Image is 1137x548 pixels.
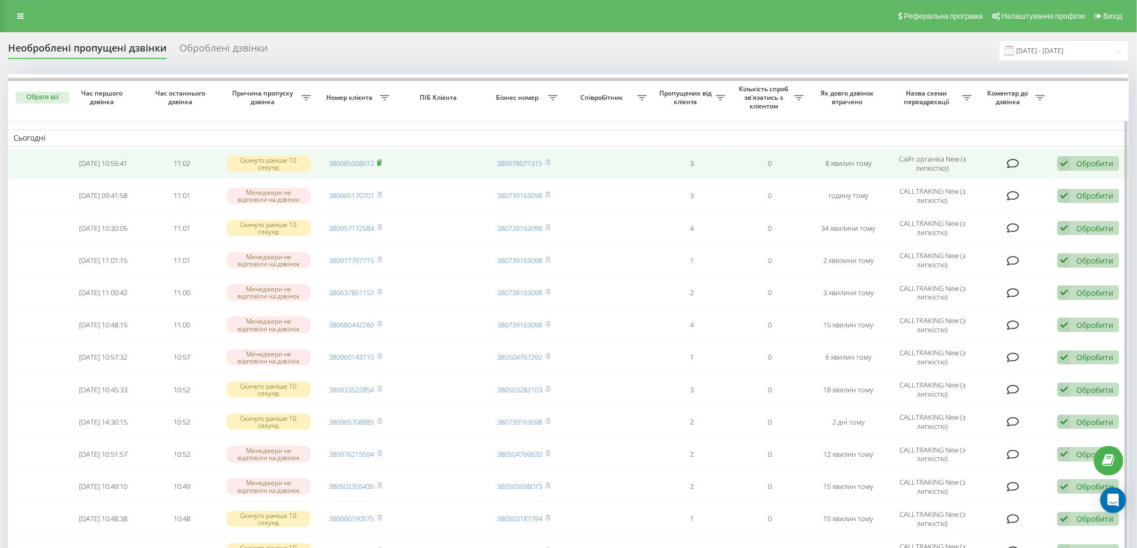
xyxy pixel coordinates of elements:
[652,504,731,534] td: 1
[809,342,888,372] td: 6 хвилин тому
[498,385,543,394] a: 380503282103
[498,352,543,362] a: 380504767292
[227,284,311,301] div: Менеджери не відповіли на дзвінок
[652,471,731,501] td: 2
[731,149,809,179] td: 0
[329,385,375,394] a: 380933522854
[73,89,134,106] span: Час першого дзвінка
[498,288,543,297] a: 380739163098
[227,220,311,236] div: Скинуто раніше 10 секунд
[1076,481,1113,492] div: Обробити
[809,439,888,469] td: 12 хвилин тому
[329,255,375,265] a: 380977797715
[498,481,543,491] a: 380503938073
[329,481,375,491] a: 380502355435
[731,342,809,372] td: 0
[1076,223,1113,233] div: Обробити
[142,342,221,372] td: 10:57
[652,375,731,405] td: 3
[731,375,809,405] td: 0
[731,277,809,308] td: 0
[329,449,375,459] a: 380976215594
[1076,191,1113,201] div: Обробити
[142,149,221,179] td: 11:02
[731,213,809,243] td: 0
[64,375,142,405] td: [DATE] 10:45:33
[227,317,311,333] div: Менеджери не відповіли на дзвінок
[227,478,311,494] div: Менеджери не відповіли на дзвінок
[142,439,221,469] td: 10:52
[652,213,731,243] td: 4
[404,93,475,102] span: ПІБ Клієнта
[498,223,543,233] a: 380739163098
[227,446,311,462] div: Менеджери не відповіли на дзвінок
[888,342,977,372] td: CALLTRAKING New (з липкістю)
[568,93,638,102] span: Співробітник
[329,352,375,362] a: 380960143110
[888,375,977,405] td: CALLTRAKING New (з липкістю)
[731,310,809,340] td: 0
[227,252,311,268] div: Менеджери не відповіли на дзвінок
[904,12,983,20] span: Реферальна програма
[329,417,375,427] a: 380965708885
[1076,417,1113,427] div: Обробити
[1076,385,1113,395] div: Обробити
[64,213,142,243] td: [DATE] 10:30:05
[1076,158,1113,169] div: Обробити
[731,439,809,469] td: 0
[809,181,888,211] td: годину тому
[652,407,731,437] td: 2
[64,342,142,372] td: [DATE] 10:57:32
[731,181,809,211] td: 0
[64,245,142,275] td: [DATE] 11:01:15
[16,92,69,104] button: Обрати всі
[893,89,962,106] span: Назва схеми переадресації
[888,407,977,437] td: CALLTRAKING New (з липкістю)
[731,407,809,437] td: 0
[329,514,375,523] a: 380660190575
[983,89,1035,106] span: Коментар до дзвінка
[498,320,543,330] a: 380739163098
[329,223,375,233] a: 380957172584
[498,255,543,265] a: 380739163098
[142,407,221,437] td: 10:52
[652,149,731,179] td: 3
[731,245,809,275] td: 0
[142,310,221,340] td: 11:00
[809,471,888,501] td: 15 хвилин тому
[64,181,142,211] td: [DATE] 09:41:58
[329,158,375,168] a: 380685008012
[652,439,731,469] td: 2
[818,89,879,106] span: Як довго дзвінок втрачено
[888,149,977,179] td: Сайт органіка New (з липкістю))
[736,85,794,110] span: Кількість спроб зв'язатись з клієнтом
[809,213,888,243] td: 34 хвилини тому
[1076,255,1113,266] div: Обробити
[226,89,301,106] span: Причина пропуску дзвінка
[888,245,977,275] td: CALLTRAKING New (з липкістю)
[142,213,221,243] td: 11:01
[1076,449,1113,459] div: Обробити
[498,158,543,168] a: 380978071315
[809,504,888,534] td: 15 хвилин тому
[1076,352,1113,362] div: Обробити
[227,349,311,366] div: Менеджери не відповіли на дзвінок
[142,375,221,405] td: 10:52
[498,514,543,523] a: 380503187794
[64,439,142,469] td: [DATE] 10:51:57
[64,504,142,534] td: [DATE] 10:48:38
[152,89,212,106] span: Час останнього дзвінка
[809,149,888,179] td: 8 хвилин тому
[8,42,167,59] div: Необроблені пропущені дзвінки
[1076,288,1113,298] div: Обробити
[888,471,977,501] td: CALLTRAKING New (з липкістю)
[498,449,543,459] a: 380504769620
[809,310,888,340] td: 15 хвилин тому
[652,245,731,275] td: 1
[888,439,977,469] td: CALLTRAKING New (з липкістю)
[64,149,142,179] td: [DATE] 10:55:41
[498,191,543,200] a: 380739163098
[1002,12,1085,20] span: Налаштування профілю
[652,342,731,372] td: 1
[142,471,221,501] td: 10:49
